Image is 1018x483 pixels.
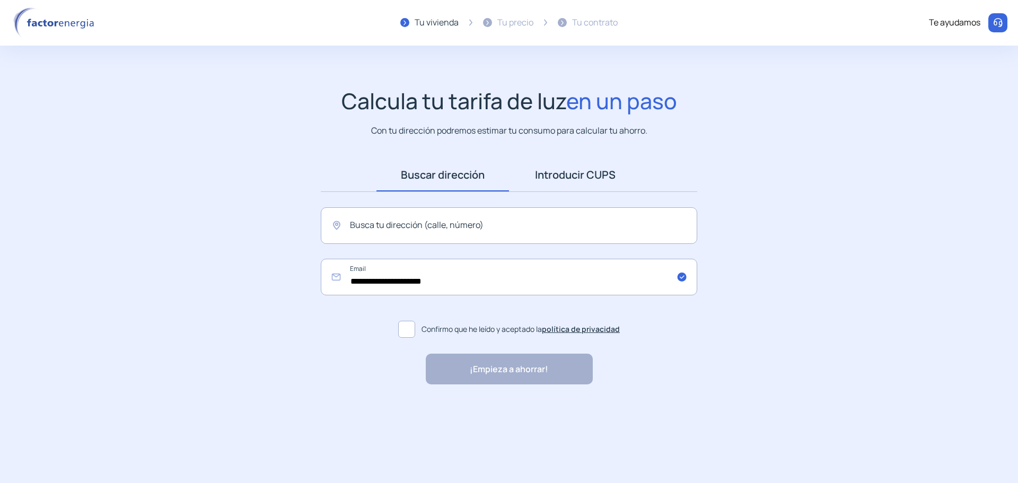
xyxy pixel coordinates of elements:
[11,7,101,38] img: logo factor
[376,159,509,191] a: Buscar dirección
[993,17,1003,28] img: llamar
[371,124,647,137] p: Con tu dirección podremos estimar tu consumo para calcular tu ahorro.
[566,86,677,116] span: en un paso
[929,16,980,30] div: Te ayudamos
[422,323,620,335] span: Confirmo que he leído y aceptado la
[341,88,677,114] h1: Calcula tu tarifa de luz
[572,16,618,30] div: Tu contrato
[415,16,459,30] div: Tu vivienda
[542,324,620,334] a: política de privacidad
[497,16,533,30] div: Tu precio
[509,159,642,191] a: Introducir CUPS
